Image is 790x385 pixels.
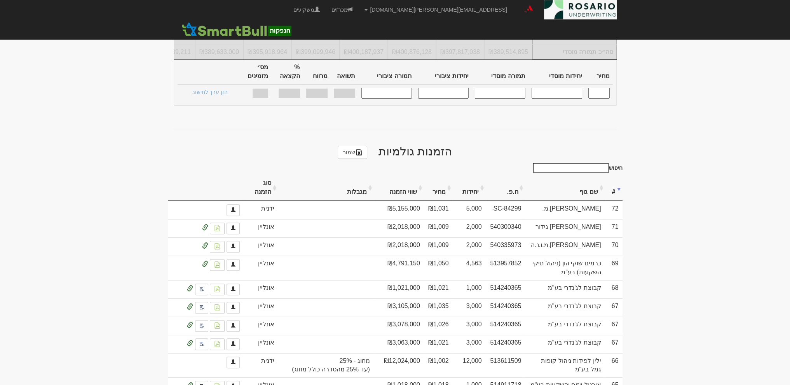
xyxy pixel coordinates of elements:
[424,353,453,378] td: ₪1,002
[532,44,616,60] td: סה״כ תמורה מוסדי
[214,261,220,268] img: pdf-file-icon.png
[244,256,278,280] td: אונליין
[374,201,424,219] td: ₪5,155,000
[236,60,271,84] th: מס׳ מזמינים
[585,60,613,84] th: מחיר
[424,280,453,298] td: ₪1,021
[278,175,374,201] th: מגבלות: activate to sort column ascending
[415,60,472,84] th: יחידות ציבורי
[486,237,525,256] td: 540335973
[453,280,486,298] td: סה״כ 4000 יחידות עבור קבוצת לג'נדרי בע"מ 1021 ₪
[244,237,278,256] td: אונליין
[374,175,424,201] th: שווי הזמנה: activate to sort column ascending
[486,298,525,317] td: 514240365
[424,175,453,201] th: מחיר: activate to sort column ascending
[244,317,278,335] td: אונליין
[374,335,424,353] td: ₪3,063,000
[436,44,484,60] td: סה״כ תמורה
[271,60,303,84] th: % הקצאה
[453,353,486,378] td: 12,000
[453,175,486,201] th: יחידות: activate to sort column ascending
[533,163,609,173] input: חיפוש
[424,335,453,353] td: ₪1,021
[374,298,424,317] td: ₪3,105,000
[486,256,525,280] td: 513957852
[486,175,525,201] th: ח.פ.: activate to sort column ascending
[331,60,358,84] th: תשואה
[424,256,453,280] td: ₪1,050
[214,225,220,231] img: pdf-file-icon.png
[199,322,204,329] img: approved-contact.svg
[605,335,623,353] td: 67
[605,298,623,317] td: 67
[486,219,525,237] td: 540300340
[303,60,331,84] th: מרווח
[424,317,453,335] td: ₪1,026
[244,335,278,353] td: אונליין
[530,163,623,173] label: חיפוש
[484,44,532,60] td: סה״כ תמורה
[486,280,525,298] td: 514240365
[374,280,424,298] td: ₪1,021,000
[525,298,605,317] td: קבוצת לג'נדרי בע"מ
[453,201,486,219] td: 5,000
[525,237,605,256] td: [PERSON_NAME].מ.ו.נ.ה
[374,353,424,378] td: ₪12,024,000
[199,286,204,292] img: approved-contact.svg
[453,256,486,280] td: 4,563
[244,280,278,298] td: אונליין
[374,219,424,237] td: ₪2,018,000
[180,21,294,37] img: SmartBull Logo
[605,280,623,298] td: 68
[214,322,220,329] img: pdf-file-icon.png
[291,44,340,60] td: סה״כ תמורה
[525,201,605,219] td: [PERSON_NAME].מ.
[605,219,623,237] td: 71
[168,145,623,159] h2: הזמנות גולמיות
[486,335,525,353] td: 514240365
[388,44,436,60] td: סה״כ תמורה
[486,201,525,219] td: SC-84299
[356,149,362,155] img: excel-file-black.png
[214,341,220,347] img: pdf-file-icon.png
[605,201,623,219] td: 72
[214,286,220,292] img: pdf-file-icon.png
[244,201,278,219] td: ידנית
[214,243,220,249] img: pdf-file-icon.png
[244,219,278,237] td: אונליין
[214,304,220,310] img: pdf-file-icon.png
[453,298,486,317] td: 3,000
[243,44,291,60] td: סה״כ תמורה
[605,317,623,335] td: 67
[525,175,605,201] th: שם גוף: activate to sort column ascending
[486,353,525,378] td: 513611509
[338,146,367,159] a: שמור
[605,175,623,201] th: #: activate to sort column ascending
[486,317,525,335] td: 514240365
[525,317,605,335] td: קבוצת לג'נדרי בע"מ
[605,237,623,256] td: 70
[282,357,370,366] span: מחוג - 25%
[453,219,486,237] td: 2,000
[453,335,486,353] td: סה״כ 4000 יחידות עבור קבוצת לג'נדרי בע"מ 1021 ₪
[605,353,623,378] td: 66
[199,341,204,347] img: approved-contact.svg
[424,298,453,317] td: ₪1,035
[525,335,605,353] td: קבוצת לג'נדרי בע"מ
[195,44,243,60] td: סה״כ תמורה
[525,219,605,237] td: [PERSON_NAME] גידור
[282,365,370,374] span: (עד 25% מהסדרה כולל מחוג)
[525,353,605,378] td: ילין לפידות ניהול קופות גמל בע"מ
[525,280,605,298] td: קבוצת לג'נדרי בע"מ
[374,317,424,335] td: ₪3,078,000
[374,237,424,256] td: ₪2,018,000
[244,353,278,378] td: ידנית
[528,60,585,84] th: יחידות מוסדי
[472,60,528,84] th: תמורה מוסדי
[424,219,453,237] td: ₪1,009
[525,256,605,280] td: כרמים שוקי הון (ניהול תיקי השקעות) בע"מ
[453,317,486,335] td: 3,000
[244,298,278,317] td: אונליין
[374,256,424,280] td: ₪4,791,150
[605,256,623,280] td: 69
